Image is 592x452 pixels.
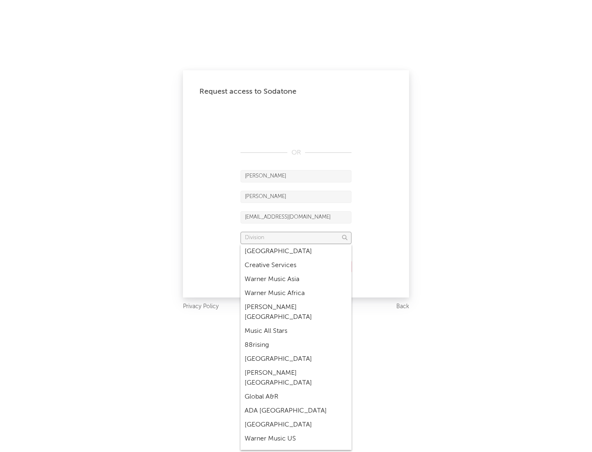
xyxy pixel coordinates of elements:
[240,390,351,404] div: Global A&R
[199,87,393,97] div: Request access to Sodatone
[240,272,351,286] div: Warner Music Asia
[183,302,219,312] a: Privacy Policy
[240,170,351,182] input: First Name
[240,352,351,366] div: [GEOGRAPHIC_DATA]
[240,191,351,203] input: Last Name
[240,148,351,158] div: OR
[240,286,351,300] div: Warner Music Africa
[240,258,351,272] div: Creative Services
[240,432,351,446] div: Warner Music US
[240,324,351,338] div: Music All Stars
[396,302,409,312] a: Back
[240,211,351,224] input: Email
[240,404,351,418] div: ADA [GEOGRAPHIC_DATA]
[240,244,351,258] div: [GEOGRAPHIC_DATA]
[240,418,351,432] div: [GEOGRAPHIC_DATA]
[240,232,351,244] input: Division
[240,300,351,324] div: [PERSON_NAME] [GEOGRAPHIC_DATA]
[240,366,351,390] div: [PERSON_NAME] [GEOGRAPHIC_DATA]
[240,338,351,352] div: 88rising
